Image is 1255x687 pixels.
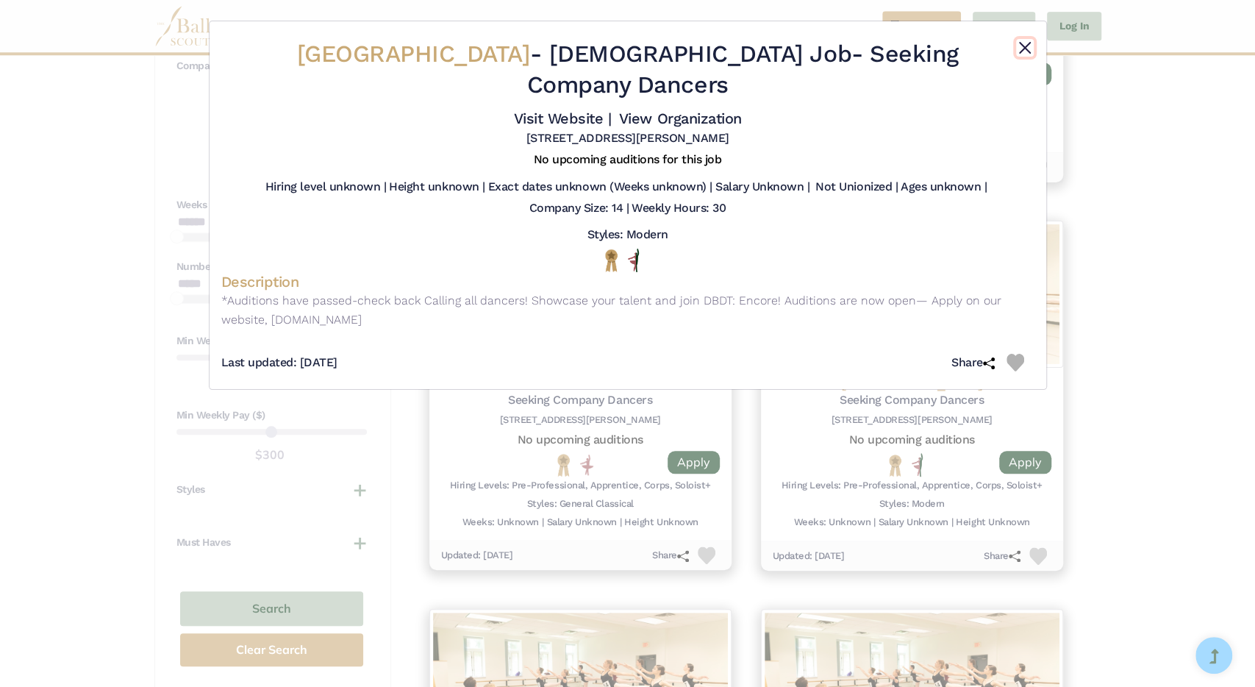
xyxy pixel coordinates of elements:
[548,40,851,68] span: [DEMOGRAPHIC_DATA] Job
[389,179,485,195] h5: Height unknown |
[221,291,1034,329] p: *Auditions have passed-check back Calling all dancers! Showcase your talent and join DBDT: Encore...
[587,227,668,243] h5: Styles: Modern
[619,110,742,127] a: View Organization
[534,152,722,168] h5: No upcoming auditions for this job
[628,249,639,272] img: All
[513,110,611,127] a: Visit Website |
[526,131,729,146] h5: [STREET_ADDRESS][PERSON_NAME]
[488,179,712,195] h5: Exact dates unknown (Weeks unknown) |
[715,179,809,195] h5: Salary Unknown |
[221,355,337,371] h5: Last updated: [DATE]
[289,39,967,100] h2: - - Seeking Company Dancers
[632,201,726,216] h5: Weekly Hours: 30
[265,179,386,195] h5: Hiring level unknown |
[815,179,898,195] h5: Not Unionized |
[1006,354,1024,371] img: Heart
[602,249,621,271] img: National
[296,40,530,68] span: [GEOGRAPHIC_DATA]
[529,201,629,216] h5: Company Size: 14 |
[901,179,987,195] h5: Ages unknown |
[951,355,1006,371] h5: Share
[221,272,1034,291] h4: Description
[1016,39,1034,57] button: Close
